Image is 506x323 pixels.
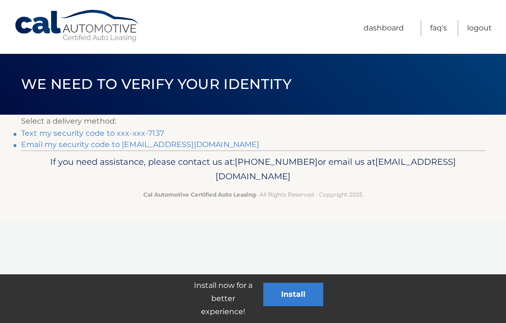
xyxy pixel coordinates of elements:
[263,283,323,306] button: Install
[21,115,485,128] p: Select a delivery method:
[183,279,263,318] p: Install now for a better experience!
[235,156,318,167] span: [PHONE_NUMBER]
[35,154,471,184] p: If you need assistance, please contact us at: or email us at
[14,9,141,43] a: Cal Automotive
[364,20,404,37] a: Dashboard
[35,190,471,199] p: - All Rights Reserved - Copyright 2025
[143,191,256,198] strong: Cal Automotive Certified Auto Leasing
[21,75,291,93] span: We need to verify your identity
[21,129,164,138] a: Text my security code to xxx-xxx-7137
[467,20,492,37] a: Logout
[21,140,260,149] a: Email my security code to [EMAIL_ADDRESS][DOMAIN_NAME]
[430,20,447,37] a: FAQ's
